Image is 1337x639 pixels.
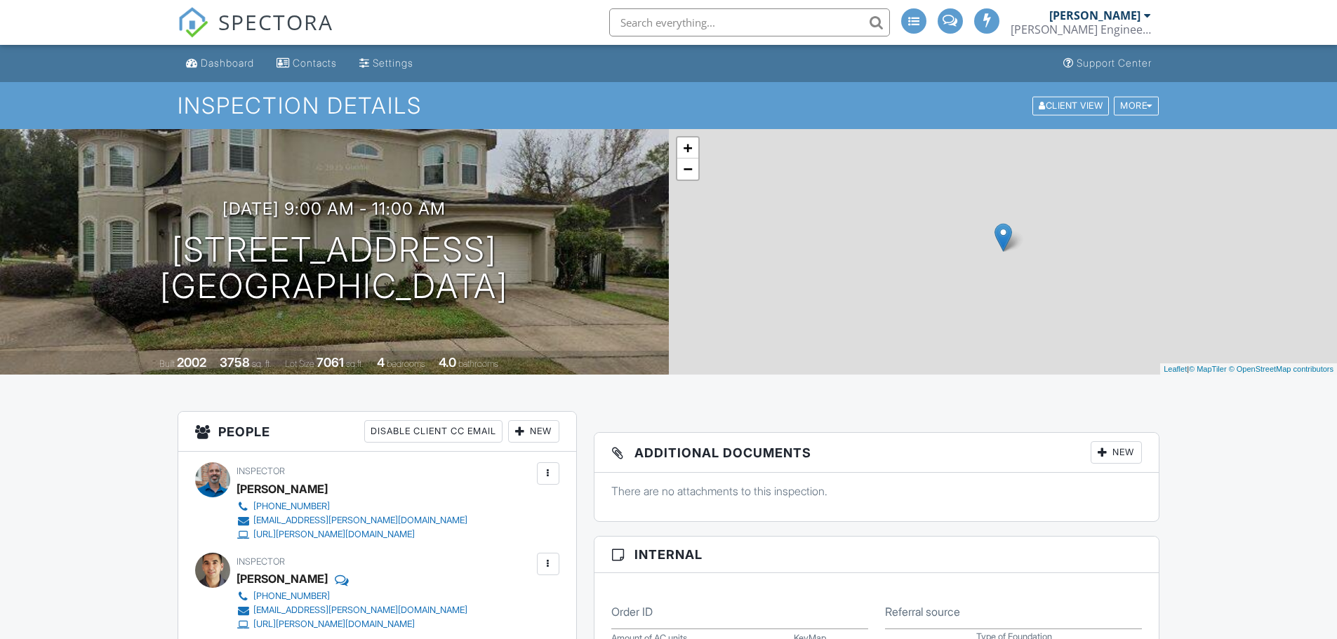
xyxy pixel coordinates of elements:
a: Settings [354,51,419,76]
a: [URL][PERSON_NAME][DOMAIN_NAME] [237,617,467,631]
div: [PERSON_NAME] [1049,8,1140,22]
span: SPECTORA [218,7,333,36]
div: | [1160,363,1337,375]
a: Zoom in [677,137,698,159]
span: Built [159,358,175,369]
div: Disable Client CC Email [364,420,503,443]
a: [EMAIL_ADDRESS][PERSON_NAME][DOMAIN_NAME] [237,513,467,527]
div: [URL][PERSON_NAME][DOMAIN_NAME] [253,529,415,540]
div: 7061 [317,355,344,370]
h3: [DATE] 9:00 am - 11:00 am [222,199,446,218]
div: New [1091,441,1142,464]
label: Order ID [611,604,653,619]
a: [PHONE_NUMBER] [237,499,467,513]
div: [PERSON_NAME] [237,568,328,589]
h3: Internal [594,537,1159,573]
a: Leaflet [1164,365,1187,373]
div: Hedderman Engineering. INC. [1011,22,1151,36]
a: Support Center [1058,51,1157,76]
div: 2002 [177,355,206,370]
div: [URL][PERSON_NAME][DOMAIN_NAME] [253,619,415,630]
span: Inspector [237,556,285,567]
div: Support Center [1077,57,1152,69]
h3: Additional Documents [594,433,1159,473]
p: There are no attachments to this inspection. [611,483,1143,499]
h1: [STREET_ADDRESS] [GEOGRAPHIC_DATA] [160,231,508,306]
a: [PHONE_NUMBER] [237,589,467,603]
div: [PERSON_NAME] [237,478,328,499]
div: More [1114,96,1159,115]
div: 3758 [220,355,250,370]
span: bedrooms [387,358,425,369]
a: © OpenStreetMap contributors [1229,365,1333,373]
a: © MapTiler [1189,365,1227,373]
div: New [508,420,559,443]
div: [PHONE_NUMBER] [253,591,330,602]
a: Client View [1031,100,1112,110]
div: Settings [373,57,413,69]
input: Search everything... [609,8,890,36]
a: [URL][PERSON_NAME][DOMAIN_NAME] [237,527,467,542]
span: bathrooms [458,358,498,369]
label: Referral source [885,604,960,619]
a: Contacts [271,51,342,76]
a: SPECTORA [178,19,333,48]
div: Dashboard [201,57,254,69]
h3: People [178,412,576,452]
img: The Best Home Inspection Software - Spectora [178,7,208,38]
a: [EMAIL_ADDRESS][PERSON_NAME][DOMAIN_NAME] [237,603,467,617]
span: Inspector [237,466,285,476]
a: Dashboard [180,51,260,76]
div: 4.0 [439,355,456,370]
div: [EMAIL_ADDRESS][PERSON_NAME][DOMAIN_NAME] [253,605,467,616]
span: sq. ft. [252,358,272,369]
div: Client View [1032,96,1109,115]
a: Zoom out [677,159,698,180]
div: [EMAIL_ADDRESS][PERSON_NAME][DOMAIN_NAME] [253,515,467,526]
div: Contacts [293,57,337,69]
span: Lot Size [285,358,314,369]
div: [PHONE_NUMBER] [253,501,330,512]
h1: Inspection Details [178,93,1160,118]
span: sq.ft. [346,358,364,369]
div: 4 [377,355,385,370]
